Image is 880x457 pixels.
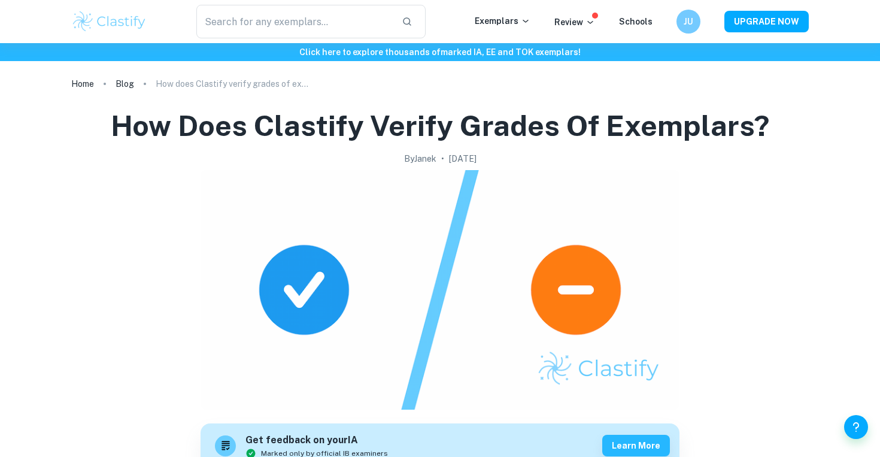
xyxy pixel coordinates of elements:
h6: Click here to explore thousands of marked IA, EE and TOK exemplars ! [2,46,878,59]
button: UPGRADE NOW [724,11,809,32]
img: Clastify logo [71,10,147,34]
a: Blog [116,75,134,92]
a: Home [71,75,94,92]
img: How does Clastify verify grades of exemplars? cover image [201,170,679,410]
button: Learn more [602,435,670,456]
p: Exemplars [475,14,530,28]
h2: By Janek [404,152,436,165]
button: JU [676,10,700,34]
h6: JU [682,15,696,28]
input: Search for any exemplars... [196,5,392,38]
p: How does Clastify verify grades of exemplars? [156,77,311,90]
p: Review [554,16,595,29]
a: Schools [619,17,653,26]
p: • [441,152,444,165]
h1: How does Clastify verify grades of exemplars? [111,107,769,145]
h6: Get feedback on your IA [245,433,388,448]
h2: [DATE] [449,152,477,165]
button: Help and Feedback [844,415,868,439]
